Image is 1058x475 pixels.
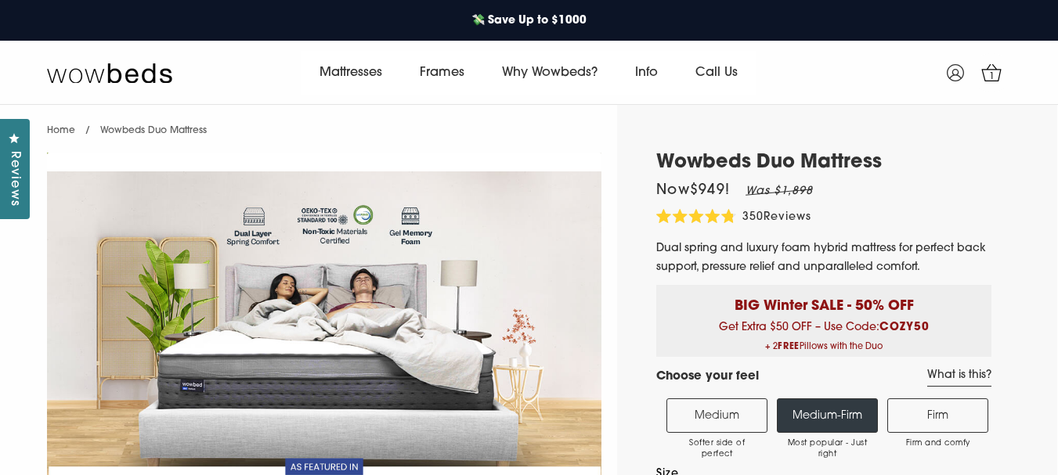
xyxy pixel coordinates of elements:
span: Softer side of perfect [675,438,759,460]
label: Firm [887,398,988,433]
a: Info [616,51,677,95]
a: Mattresses [301,51,401,95]
span: Firm and comfy [896,438,980,449]
h1: Wowbeds Duo Mattress [656,152,991,175]
em: Was $1,898 [746,185,813,197]
span: Get Extra $50 OFF – Use Code: [668,322,980,357]
span: Reviews [4,151,24,207]
label: Medium [666,398,767,433]
span: + 2 Pillows with the Duo [668,337,980,357]
span: / [85,126,90,135]
h4: Choose your feel [656,369,759,387]
a: Frames [401,51,483,95]
span: 350 [742,211,764,223]
a: 1 [972,53,1011,92]
span: Most popular - Just right [785,438,869,460]
b: FREE [778,343,800,351]
a: What is this? [927,369,991,387]
nav: breadcrumbs [47,105,207,145]
span: 1 [984,69,1000,85]
a: Call Us [677,51,756,95]
label: Medium-Firm [777,398,878,433]
span: Reviews [764,211,811,223]
p: BIG Winter SALE - 50% OFF [668,285,980,317]
span: Now $949 ! [656,184,730,198]
span: Wowbeds Duo Mattress [100,126,207,135]
img: Wow Beds Logo [47,62,172,84]
a: Why Wowbeds? [483,51,616,95]
b: COZY50 [879,322,930,333]
a: Home [47,126,75,135]
div: 350Reviews [656,209,811,227]
span: Dual spring and luxury foam hybrid mattress for perfect back support, pressure relief and unparal... [656,243,986,273]
a: 💸 Save Up to $1000 [464,5,594,37]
